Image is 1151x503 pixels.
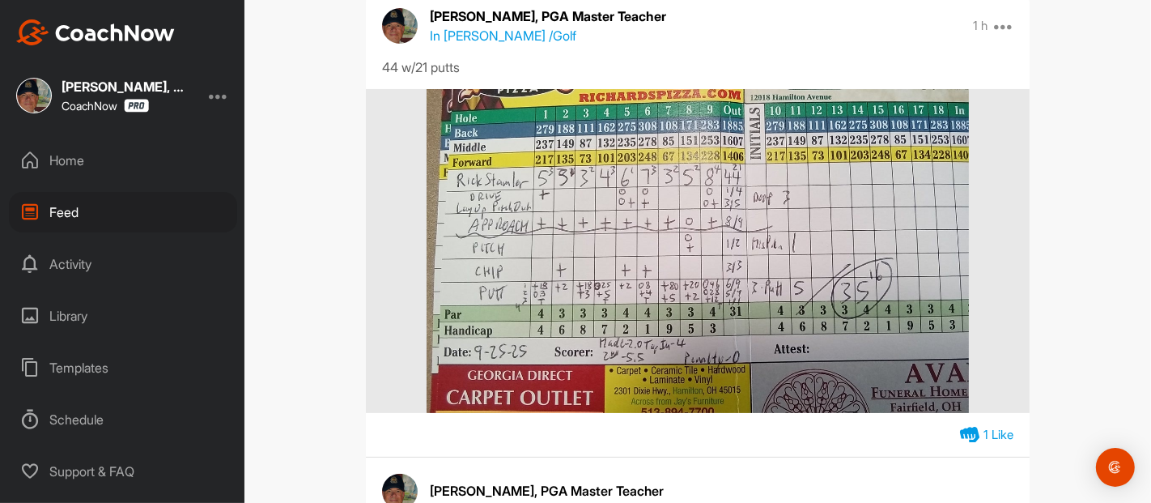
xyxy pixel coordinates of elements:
img: CoachNow [16,19,175,45]
div: Feed [9,192,237,232]
div: [PERSON_NAME], PGA Master Teacher [430,481,1013,501]
div: 1 Like [983,426,1013,445]
div: Open Intercom Messenger [1096,448,1135,487]
div: Support & FAQ [9,451,237,492]
div: 44 w/21 putts [382,58,1013,77]
div: Schedule [9,399,237,440]
img: CoachNow Pro [124,99,149,113]
img: media [427,89,969,413]
div: [PERSON_NAME], PGA Master Teacher [62,80,191,93]
p: In [PERSON_NAME] / Golf [430,26,576,45]
div: CoachNow [62,99,149,113]
img: square_6f22663c80ea9c74e238617ec5116298.jpg [16,78,52,113]
div: Library [9,296,237,336]
img: avatar [382,8,418,44]
div: Templates [9,347,237,388]
div: Activity [9,244,237,284]
p: [PERSON_NAME], PGA Master Teacher [430,6,666,26]
p: 1 h [974,18,988,34]
div: Home [9,140,237,181]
